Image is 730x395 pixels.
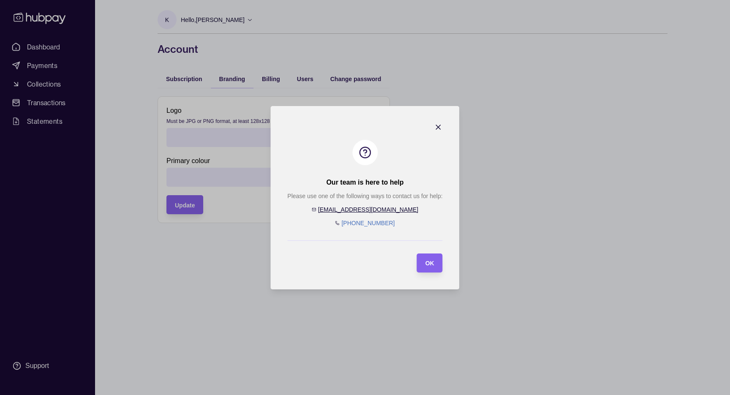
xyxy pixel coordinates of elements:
[341,220,395,226] a: [PHONE_NUMBER]
[287,191,442,201] p: Please use one of the following ways to contact us for help:
[425,260,434,267] span: OK
[318,206,418,213] a: [EMAIL_ADDRESS][DOMAIN_NAME]
[326,178,403,187] h2: Our team is here to help
[417,253,443,272] button: OK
